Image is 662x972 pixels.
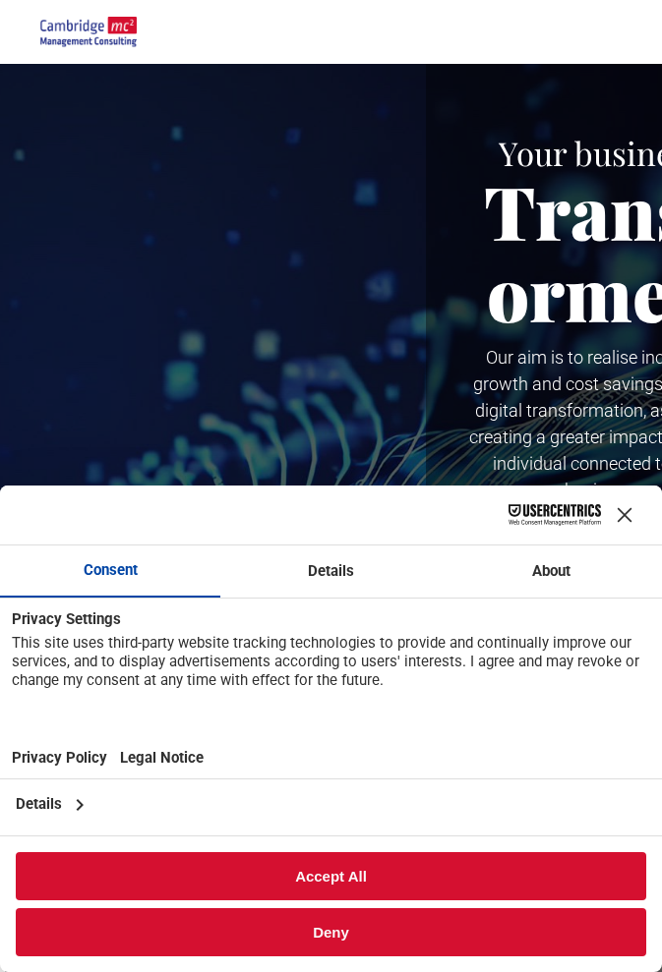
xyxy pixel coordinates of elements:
button: menu [613,10,652,49]
img: secondary-image, digital transformation [39,17,137,48]
a: Your Business Transformed | Cambridge Management Consulting [39,20,137,40]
